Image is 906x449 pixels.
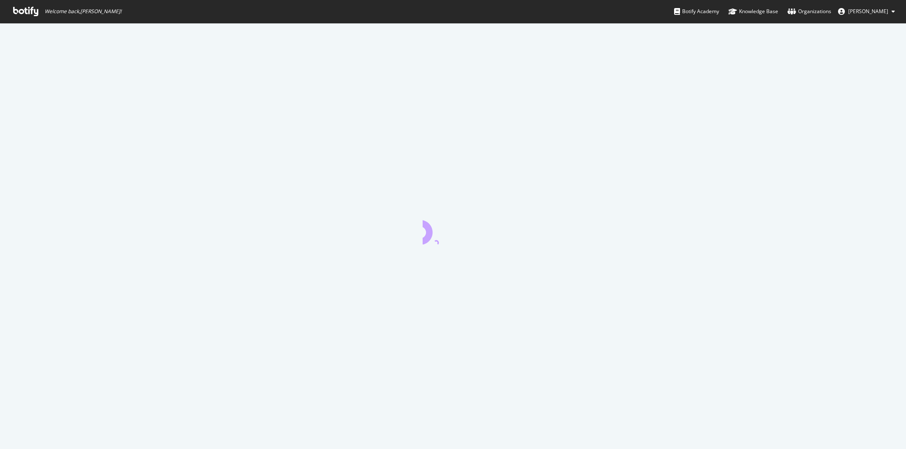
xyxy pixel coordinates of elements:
[45,8,121,15] span: Welcome back, [PERSON_NAME] !
[848,8,888,15] span: Magda Rapala
[831,5,902,18] button: [PERSON_NAME]
[674,7,719,16] div: Botify Academy
[423,214,484,244] div: animation
[728,7,778,16] div: Knowledge Base
[787,7,831,16] div: Organizations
